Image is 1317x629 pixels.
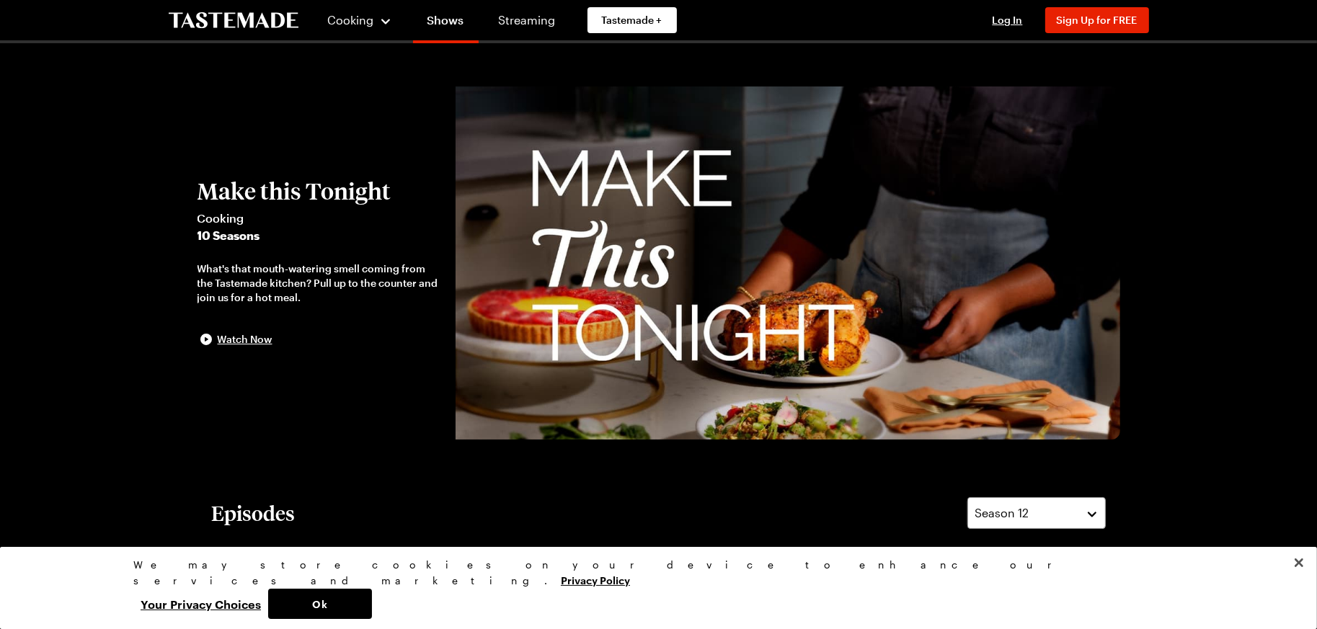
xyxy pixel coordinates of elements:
button: Make this TonightCooking10 SeasonsWhat's that mouth-watering smell coming from the Tastemade kitc... [198,178,441,348]
button: Season 12 [967,497,1106,529]
span: 10 Seasons [198,227,441,244]
button: Cooking [327,3,393,37]
a: Shows [413,3,479,43]
button: Ok [268,589,372,619]
span: Season 12 [975,504,1029,522]
button: Sign Up for FREE [1045,7,1149,33]
button: Close [1283,547,1315,579]
h2: Make this Tonight [198,178,441,204]
div: What's that mouth-watering smell coming from the Tastemade kitchen? Pull up to the counter and jo... [198,262,441,305]
span: Sign Up for FREE [1057,14,1138,26]
h2: Episodes [212,500,296,526]
span: Watch Now [218,332,272,347]
a: More information about your privacy, opens in a new tab [561,573,630,586]
div: We may store cookies on your device to enhance our services and marketing. [133,557,1171,589]
a: Tastemade + [587,7,677,33]
button: Log In [979,13,1037,27]
span: Cooking [198,210,441,227]
span: Cooking [327,13,373,27]
img: Make this Tonight [456,86,1120,440]
button: Your Privacy Choices [133,589,268,619]
div: Privacy [133,557,1171,619]
span: Log In [993,14,1023,26]
a: To Tastemade Home Page [169,12,298,29]
span: Tastemade + [602,13,662,27]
